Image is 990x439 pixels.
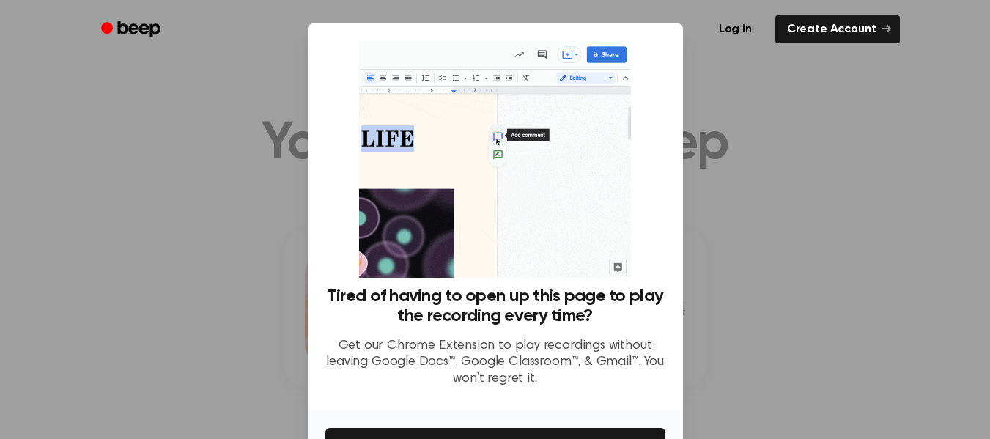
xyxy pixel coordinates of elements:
a: Beep [91,15,174,44]
img: Beep extension in action [359,41,631,278]
p: Get our Chrome Extension to play recordings without leaving Google Docs™, Google Classroom™, & Gm... [325,338,665,388]
a: Create Account [775,15,900,43]
a: Log in [704,12,766,46]
h3: Tired of having to open up this page to play the recording every time? [325,287,665,326]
